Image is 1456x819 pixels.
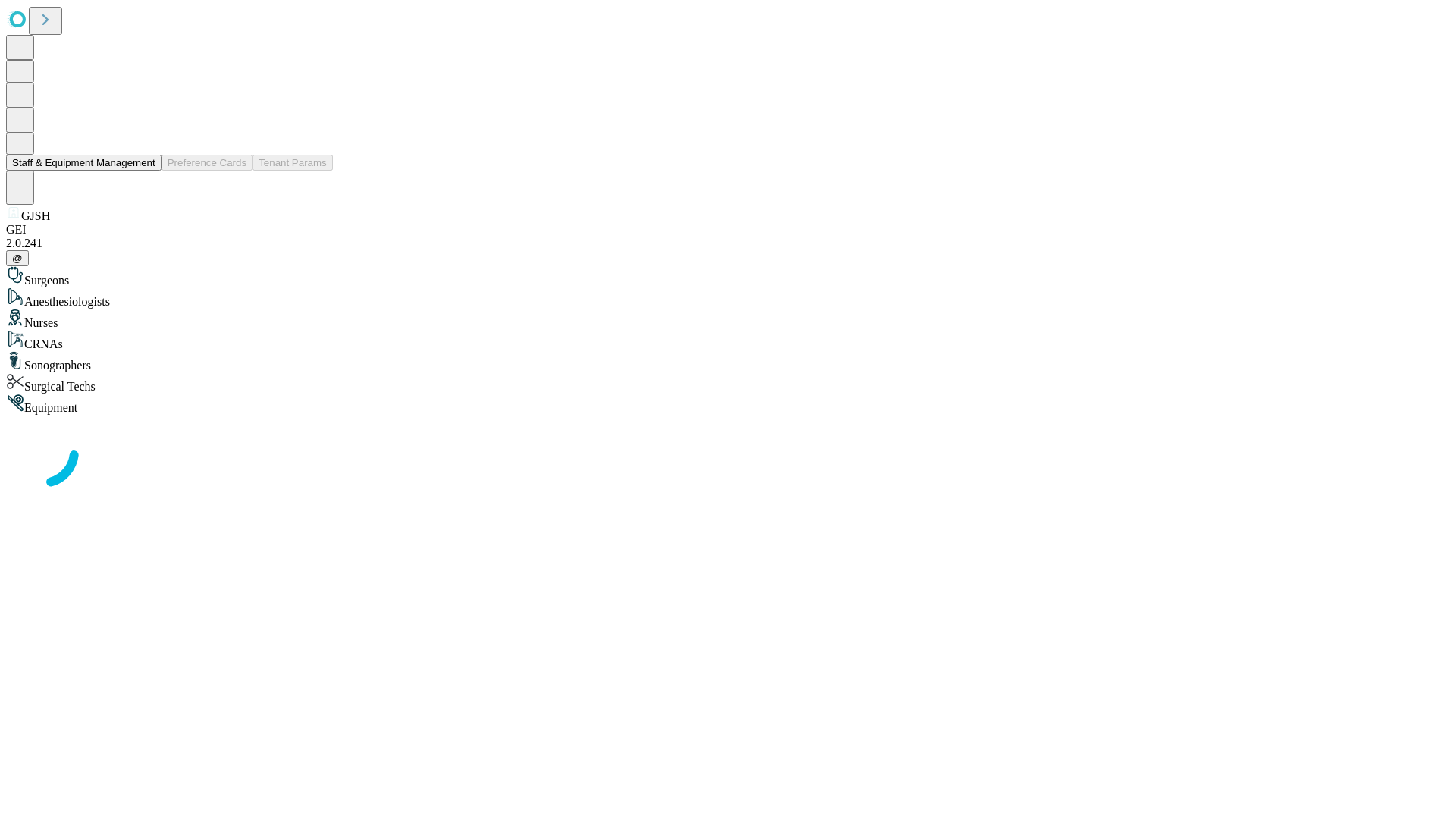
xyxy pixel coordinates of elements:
[6,330,1450,351] div: CRNAs
[6,309,1450,330] div: Nurses
[6,372,1450,394] div: Surgical Techs
[162,155,253,171] button: Preference Cards
[6,155,162,171] button: Staff & Equipment Management
[6,250,29,266] button: @
[6,394,1450,415] div: Equipment
[6,266,1450,287] div: Surgeons
[6,237,1450,250] div: 2.0.241
[6,287,1450,309] div: Anesthesiologists
[12,253,23,264] span: @
[6,351,1450,372] div: Sonographers
[21,209,50,222] span: GJSH
[253,155,333,171] button: Tenant Params
[6,223,1450,237] div: GEI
